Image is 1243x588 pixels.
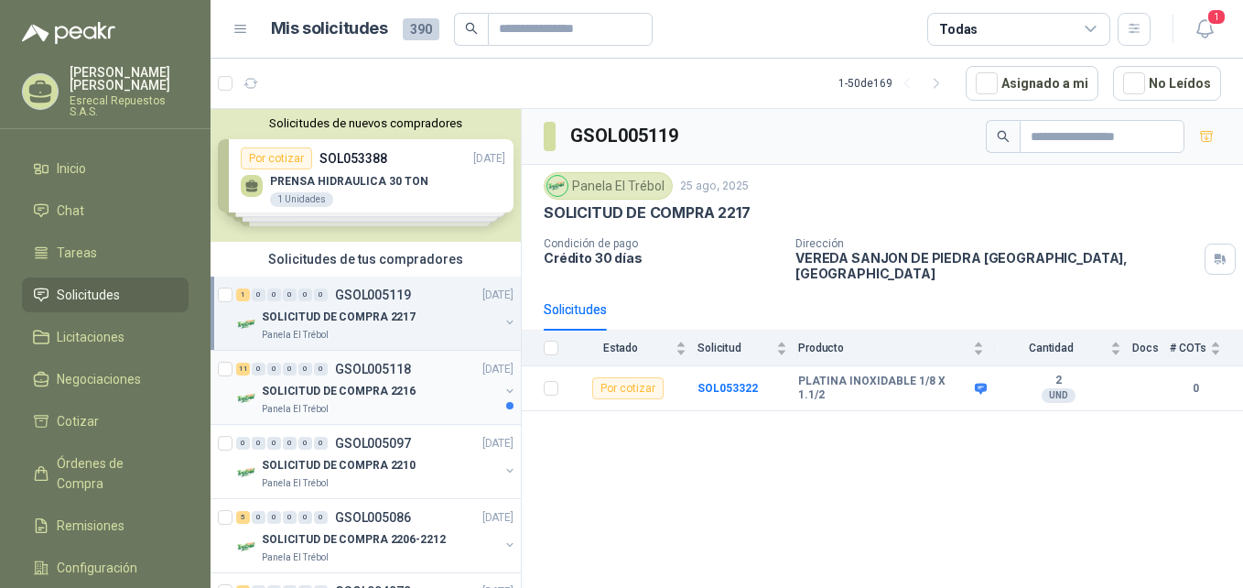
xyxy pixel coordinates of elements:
span: search [997,130,1010,143]
button: Asignado a mi [966,66,1098,101]
span: Remisiones [57,516,124,536]
a: Solicitudes [22,278,189,312]
div: UND [1042,388,1075,403]
a: 1 0 0 0 0 0 GSOL005119[DATE] Company LogoSOLICITUD DE COMPRA 2217Panela El Trébol [236,284,517,343]
a: 0 0 0 0 0 0 GSOL005097[DATE] Company LogoSOLICITUD DE COMPRA 2210Panela El Trébol [236,432,517,491]
p: Crédito 30 días [544,250,781,266]
a: Remisiones [22,508,189,543]
p: 25 ago, 2025 [680,178,749,195]
th: Estado [569,331,697,366]
span: Cantidad [995,342,1107,354]
span: Inicio [57,158,86,179]
p: [DATE] [482,361,513,378]
div: 0 [283,289,297,301]
img: Company Logo [236,462,258,484]
span: Solicitud [697,342,773,354]
a: 11 0 0 0 0 0 GSOL005118[DATE] Company LogoSOLICITUD DE COMPRA 2216Panela El Trébol [236,358,517,417]
div: 1 - 50 de 169 [838,69,951,98]
span: Órdenes de Compra [57,453,171,494]
a: Chat [22,193,189,228]
span: Estado [569,342,672,354]
div: 0 [298,511,312,524]
th: # COTs [1170,331,1243,366]
span: Licitaciones [57,327,124,347]
div: Solicitudes de tus compradores [211,242,521,277]
p: GSOL005118 [335,363,411,376]
div: 5 [236,511,250,524]
p: SOLICITUD DE COMPRA 2206-2212 [262,531,446,549]
div: 0 [252,511,265,524]
div: 0 [314,363,328,376]
p: Panela El Trébol [262,476,329,491]
div: 0 [298,289,312,301]
div: 11 [236,363,250,376]
div: Solicitudes [544,299,607,320]
p: GSOL005097 [335,437,411,450]
div: Panela El Trébol [544,172,673,200]
span: 390 [403,18,439,40]
div: Por cotizar [592,377,664,399]
p: VEREDA SANJON DE PIEDRA [GEOGRAPHIC_DATA] , [GEOGRAPHIC_DATA] [795,250,1197,281]
a: Negociaciones [22,362,189,397]
a: Licitaciones [22,320,189,354]
div: 1 [236,289,250,301]
span: Configuración [57,558,137,578]
div: 0 [283,511,297,524]
div: 0 [267,511,281,524]
p: SOLICITUD DE COMPRA 2217 [544,203,751,223]
button: 1 [1188,13,1221,46]
p: Panela El Trébol [262,402,329,417]
span: Cotizar [57,411,99,431]
div: 0 [314,289,328,301]
img: Company Logo [236,387,258,409]
img: Logo peakr [22,22,115,44]
p: [PERSON_NAME] [PERSON_NAME] [70,66,189,92]
p: Dirección [795,237,1197,250]
img: Company Logo [236,313,258,335]
b: SOL053322 [697,382,758,395]
div: 0 [298,437,312,450]
div: 0 [236,437,250,450]
span: search [465,22,478,35]
h1: Mis solicitudes [271,16,388,42]
p: Panela El Trébol [262,550,329,565]
div: 0 [283,437,297,450]
p: Panela El Trébol [262,328,329,343]
p: Condición de pago [544,237,781,250]
button: Solicitudes de nuevos compradores [218,116,513,130]
p: GSOL005086 [335,511,411,524]
a: Cotizar [22,404,189,439]
p: [DATE] [482,287,513,304]
span: Chat [57,201,84,221]
p: [DATE] [482,509,513,527]
p: Esrecal Repuestos S.A.S. [70,95,189,117]
th: Docs [1132,331,1170,366]
th: Producto [798,331,995,366]
div: 0 [267,437,281,450]
p: SOLICITUD DE COMPRA 2216 [262,383,416,400]
img: Company Logo [236,536,258,558]
span: # COTs [1170,342,1206,354]
b: 2 [995,374,1121,388]
th: Cantidad [995,331,1132,366]
div: 0 [267,363,281,376]
img: Company Logo [547,176,567,196]
p: SOLICITUD DE COMPRA 2210 [262,457,416,474]
div: Solicitudes de nuevos compradoresPor cotizarSOL053388[DATE] PRENSA HIDRAULICA 30 TON1 UnidadesPor... [211,109,521,242]
p: SOLICITUD DE COMPRA 2217 [262,309,416,326]
p: GSOL005119 [335,289,411,301]
a: 5 0 0 0 0 0 GSOL005086[DATE] Company LogoSOLICITUD DE COMPRA 2206-2212Panela El Trébol [236,506,517,565]
div: 0 [314,437,328,450]
span: Negociaciones [57,369,141,389]
span: 1 [1206,8,1227,26]
span: Producto [798,342,969,354]
a: Órdenes de Compra [22,446,189,501]
th: Solicitud [697,331,798,366]
div: Todas [939,19,978,39]
div: 0 [252,437,265,450]
b: PLATINA INOXIDABLE 1/8 X 1.1/2 [798,375,970,403]
div: 0 [252,289,265,301]
div: 0 [298,363,312,376]
span: Solicitudes [57,285,120,305]
button: No Leídos [1113,66,1221,101]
